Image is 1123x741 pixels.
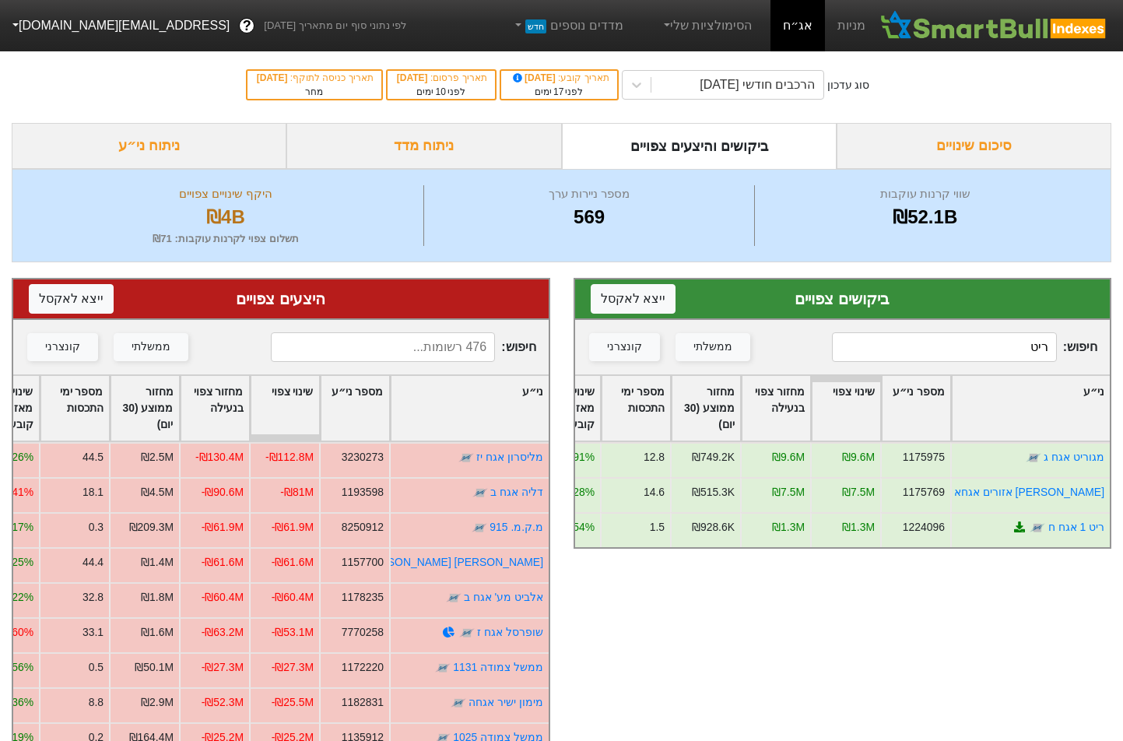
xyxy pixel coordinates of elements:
[32,203,419,231] div: ₪4B
[341,519,383,536] div: 8250912
[1030,520,1045,536] img: tase link
[280,484,314,500] div: -₪81M
[832,332,1097,362] span: חיפוש :
[114,333,188,361] button: ממשלתי
[141,589,174,606] div: ₪1.8M
[654,10,759,41] a: הסימולציות שלי
[812,376,880,441] div: Toggle SortBy
[341,624,383,641] div: 7770258
[692,519,735,536] div: ₪928.6K
[255,71,374,85] div: תאריך כניסה לתוקף :
[82,449,103,465] div: 44.5
[181,376,249,441] div: Toggle SortBy
[692,484,735,500] div: ₪515.3K
[265,449,313,465] div: -₪112.8M
[271,589,313,606] div: -₪60.4M
[391,376,549,441] div: Toggle SortBy
[676,333,750,361] button: ממשלתי
[842,519,875,536] div: ₪1.3M
[341,694,383,711] div: 1182831
[435,86,445,97] span: 10
[29,287,533,311] div: היצעים צפויים
[12,123,286,169] div: ניתוח ני״ע
[271,624,313,641] div: -₪53.1M
[553,86,563,97] span: 17
[589,333,660,361] button: קונצרני
[564,484,595,500] div: 1.28%
[693,339,732,356] div: ממשלתי
[903,519,945,536] div: 1224096
[45,339,80,356] div: קונצרני
[141,624,174,641] div: ₪1.6M
[832,332,1057,362] input: 93 רשומות...
[257,72,290,83] span: [DATE]
[141,484,174,500] div: ₪4.5M
[29,284,114,314] button: ייצא לאקסל
[341,554,383,571] div: 1157700
[562,123,837,169] div: ביקושים והיצעים צפויים
[27,333,98,361] button: קונצרני
[305,86,323,97] span: מחר
[111,376,179,441] div: Toggle SortBy
[82,554,103,571] div: 44.4
[201,589,243,606] div: -₪60.4M
[490,521,543,533] a: מ.ק.מ. 915
[141,554,174,571] div: ₪1.4M
[903,449,945,465] div: 1175975
[954,486,1104,498] a: [PERSON_NAME] אזורים אגחא
[201,554,243,571] div: -₪61.6M
[2,659,33,676] div: 0.56%
[88,519,103,536] div: 0.3
[459,625,475,641] img: tase link
[842,449,875,465] div: ₪9.6M
[650,519,665,536] div: 1.5
[195,449,243,465] div: -₪130.4M
[264,18,406,33] span: לפי נתוני סוף יום מתאריך [DATE]
[700,76,815,94] div: הרכבים חודשי [DATE]
[602,376,670,441] div: Toggle SortBy
[32,185,419,203] div: היקף שינויים צפויים
[82,484,103,500] div: 18.1
[395,71,487,85] div: תאריך פרסום :
[458,450,474,465] img: tase link
[428,185,751,203] div: מספר ניירות ערך
[271,332,536,362] span: חיפוש :
[271,694,313,711] div: -₪25.5M
[1026,450,1041,465] img: tase link
[88,659,103,676] div: 0.5
[878,10,1111,41] img: SmartBull
[397,72,430,83] span: [DATE]
[40,376,109,441] div: Toggle SortBy
[772,484,805,500] div: ₪7.5M
[321,376,389,441] div: Toggle SortBy
[271,659,313,676] div: -₪27.3M
[82,589,103,606] div: 32.8
[506,10,630,41] a: מדדים נוספיםחדש
[692,449,735,465] div: ₪749.2K
[341,449,383,465] div: 3230273
[472,485,488,500] img: tase link
[591,287,1095,311] div: ביקושים צפויים
[477,626,543,638] a: שופרסל אגח ז
[201,519,243,536] div: -₪61.9M
[759,185,1091,203] div: שווי קרנות עוקבות
[882,376,950,441] div: Toggle SortBy
[759,203,1091,231] div: ₪52.1B
[428,203,751,231] div: 569
[395,85,487,99] div: לפני ימים
[837,123,1111,169] div: סיכום שינויים
[644,484,665,500] div: 14.6
[772,519,805,536] div: ₪1.3M
[355,556,542,568] a: [PERSON_NAME] [PERSON_NAME] ז
[952,376,1110,441] div: Toggle SortBy
[469,696,543,708] a: מימון ישיר אגחה
[201,659,243,676] div: -₪27.3M
[251,376,319,441] div: Toggle SortBy
[2,519,33,536] div: 0.17%
[341,659,383,676] div: 1172220
[2,589,33,606] div: 0.22%
[2,694,33,711] div: 0.36%
[842,484,875,500] div: ₪7.5M
[564,449,595,465] div: 0.91%
[286,123,561,169] div: ניתוח מדד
